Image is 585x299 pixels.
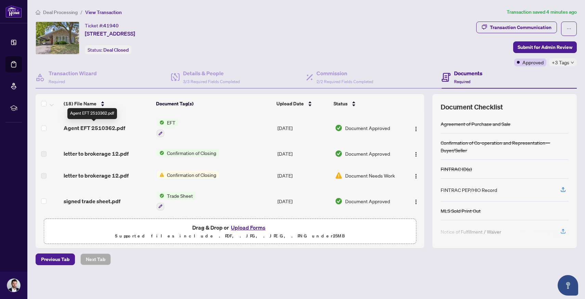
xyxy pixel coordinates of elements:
[411,196,421,207] button: Logo
[164,119,178,126] span: EFT
[64,100,96,107] span: (18) File Name
[331,94,402,113] th: Status
[275,143,332,165] td: [DATE]
[335,197,342,205] img: Document Status
[103,47,129,53] span: Deal Closed
[276,100,304,107] span: Upload Date
[85,29,135,38] span: [STREET_ADDRESS]
[48,232,412,240] p: Supported files include .PDF, .JPG, .JPEG, .PNG under 25 MB
[49,69,97,77] h4: Transaction Wizard
[441,228,501,235] div: Notice of Fulfillment / Waiver
[413,126,419,132] img: Logo
[275,113,332,143] td: [DATE]
[316,79,373,84] span: 2/2 Required Fields Completed
[411,170,421,181] button: Logo
[274,94,331,113] th: Upload Date
[335,172,342,179] img: Document Status
[157,119,178,137] button: Status IconEFT
[85,45,131,54] div: Status:
[571,61,574,64] span: down
[229,223,268,232] button: Upload Forms
[157,171,164,179] img: Status Icon
[164,149,219,157] span: Confirmation of Closing
[558,275,578,296] button: Open asap
[413,173,419,179] img: Logo
[64,149,129,158] span: letter to brokerage 12.pdf
[157,149,219,157] button: Status IconConfirmation of Closing
[157,171,219,179] button: Status IconConfirmation of Closing
[454,79,470,84] span: Required
[411,122,421,133] button: Logo
[67,108,117,119] div: Agent EFT 2510362.pdf
[157,192,164,199] img: Status Icon
[80,8,82,16] li: /
[61,94,153,113] th: (18) File Name
[552,58,569,66] span: +3 Tags
[41,254,69,265] span: Previous Tab
[334,100,348,107] span: Status
[335,150,342,157] img: Document Status
[441,139,569,154] div: Confirmation of Co-operation and Representation—Buyer/Seller
[413,199,419,205] img: Logo
[316,69,373,77] h4: Commission
[85,9,122,15] span: View Transaction
[103,23,119,29] span: 41940
[64,171,129,180] span: letter to brokerage 12.pdf
[411,148,421,159] button: Logo
[36,253,75,265] button: Previous Tab
[345,197,390,205] span: Document Approved
[183,79,240,84] span: 3/3 Required Fields Completed
[522,58,544,66] span: Approved
[441,207,481,214] div: MLS Sold Print Out
[80,253,111,265] button: Next Tab
[567,26,571,31] span: ellipsis
[345,124,390,132] span: Document Approved
[157,192,196,210] button: Status IconTrade Sheet
[85,22,119,29] div: Ticket #:
[192,223,268,232] span: Drag & Drop or
[36,22,79,54] img: IMG-W12255908_1.jpg
[476,22,557,33] button: Transaction Communication
[44,219,416,244] span: Drag & Drop orUpload FormsSupported files include .PDF, .JPG, .JPEG, .PNG under25MB
[441,102,503,112] span: Document Checklist
[43,9,78,15] span: Deal Processing
[64,124,125,132] span: Agent EFT 2510362.pdf
[441,120,510,128] div: Agreement of Purchase and Sale
[335,124,342,132] img: Document Status
[454,69,482,77] h4: Documents
[441,186,497,194] div: FINTRAC PEP/HIO Record
[164,171,219,179] span: Confirmation of Closing
[345,150,390,157] span: Document Approved
[275,165,332,186] td: [DATE]
[275,186,332,216] td: [DATE]
[49,79,65,84] span: Required
[164,192,196,199] span: Trade Sheet
[5,5,22,18] img: logo
[157,119,164,126] img: Status Icon
[513,41,577,53] button: Submit for Admin Review
[36,10,40,15] span: home
[64,197,120,205] span: signed trade sheet.pdf
[490,22,551,33] div: Transaction Communication
[157,149,164,157] img: Status Icon
[413,152,419,157] img: Logo
[507,8,577,16] article: Transaction saved 4 minutes ago
[518,42,572,53] span: Submit for Admin Review
[441,165,472,173] div: FINTRAC ID(s)
[153,94,274,113] th: Document Tag(s)
[345,172,395,179] span: Document Needs Work
[7,279,20,292] img: Profile Icon
[183,69,240,77] h4: Details & People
